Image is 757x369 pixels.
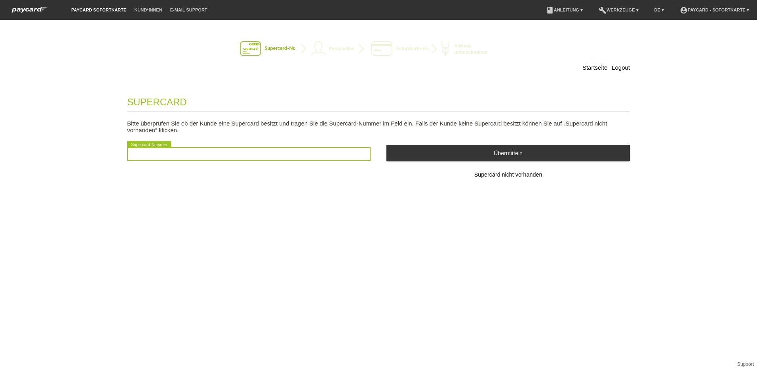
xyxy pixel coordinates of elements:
a: bookAnleitung ▾ [542,8,587,12]
legend: Supercard [127,89,630,112]
img: paycard Sofortkarte [8,6,51,14]
span: Übermitteln [494,150,523,156]
a: Kund*innen [130,8,166,12]
a: E-Mail Support [166,8,211,12]
a: paycard Sofortkarte [8,9,51,15]
i: build [599,6,607,14]
button: Supercard nicht vorhanden [386,167,630,183]
button: Übermitteln [386,145,630,161]
a: Support [737,361,754,367]
img: instantcard-v2-de-1.png [240,41,517,57]
i: account_circle [680,6,688,14]
a: DE ▾ [650,8,668,12]
a: Startseite [582,64,607,71]
i: book [546,6,554,14]
a: Logout [612,64,630,71]
a: account_circlepaycard - Sofortkarte ▾ [676,8,753,12]
span: Supercard nicht vorhanden [474,171,542,178]
a: buildWerkzeuge ▾ [595,8,643,12]
p: Bitte überprüfen Sie ob der Kunde eine Supercard besitzt und tragen Sie die Supercard-Nummer im F... [127,120,630,133]
a: paycard Sofortkarte [67,8,130,12]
